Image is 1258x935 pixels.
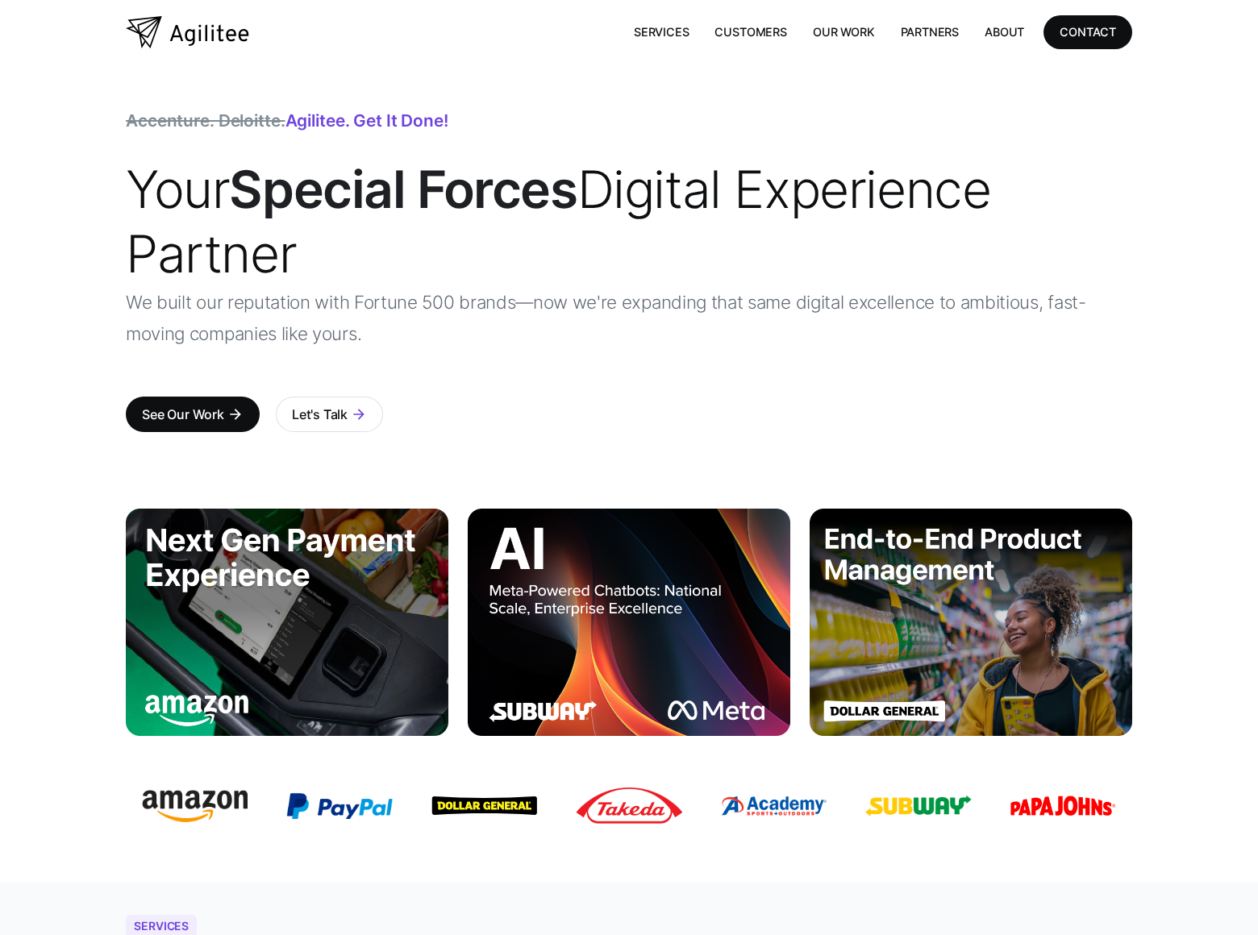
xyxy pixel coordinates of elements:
a: Let's Talkarrow_forward [276,397,383,432]
a: Our Work [800,15,888,48]
div: arrow_forward [227,406,244,422]
a: Partners [888,15,973,48]
div: arrow_forward [351,406,367,422]
a: home [126,16,249,48]
strong: Special Forces [229,158,577,220]
a: About [972,15,1037,48]
p: We built our reputation with Fortune 500 brands—now we're expanding that same digital excellence ... [126,286,1132,349]
span: Accenture. Deloitte. [126,110,285,131]
div: CONTACT [1060,22,1116,42]
div: Agilitee. Get it done! [126,113,448,129]
div: See Our Work [142,403,224,426]
a: See Our Workarrow_forward [126,397,260,432]
a: CONTACT [1043,15,1132,48]
a: Services [621,15,702,48]
a: Customers [702,15,799,48]
div: Let's Talk [292,403,348,426]
span: Your Digital Experience Partner [126,158,990,285]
